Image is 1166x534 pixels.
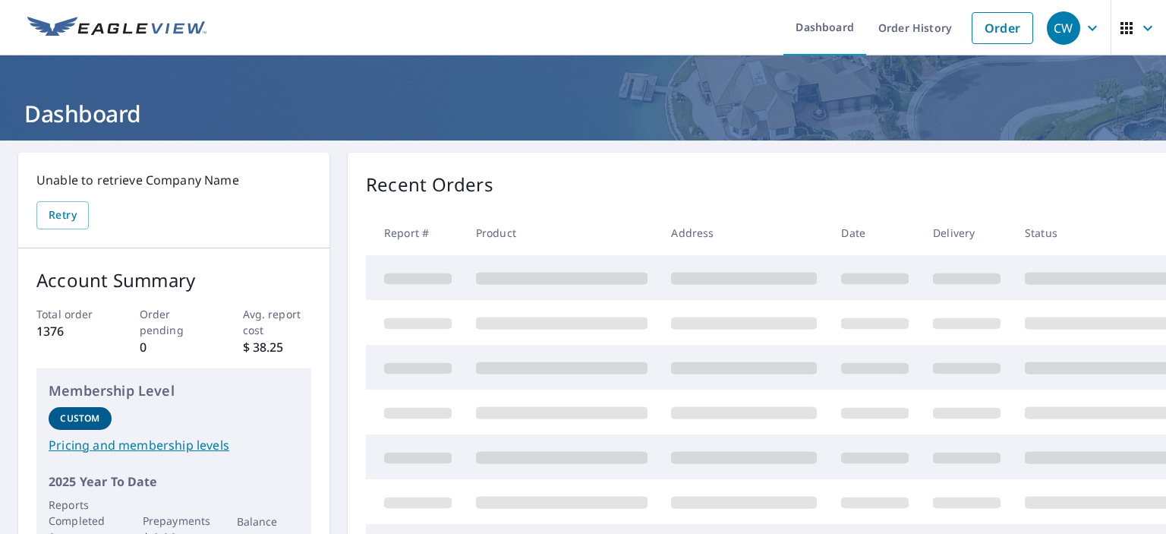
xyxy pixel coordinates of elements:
[49,472,299,491] p: 2025 Year To Date
[60,412,99,425] p: Custom
[921,210,1013,255] th: Delivery
[237,513,300,529] p: Balance
[49,436,299,454] a: Pricing and membership levels
[140,306,209,338] p: Order pending
[243,306,312,338] p: Avg. report cost
[36,322,106,340] p: 1376
[366,171,493,198] p: Recent Orders
[464,210,660,255] th: Product
[366,210,464,255] th: Report #
[243,338,312,356] p: $ 38.25
[49,497,112,529] p: Reports Completed
[49,206,77,225] span: Retry
[36,306,106,322] p: Total order
[36,267,311,294] p: Account Summary
[49,381,299,401] p: Membership Level
[18,98,1148,129] h1: Dashboard
[829,210,921,255] th: Date
[972,12,1033,44] a: Order
[143,513,206,529] p: Prepayments
[36,201,89,229] button: Retry
[1047,11,1080,45] div: CW
[659,210,829,255] th: Address
[140,338,209,356] p: 0
[27,17,206,39] img: EV Logo
[36,171,311,189] p: Unable to retrieve Company Name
